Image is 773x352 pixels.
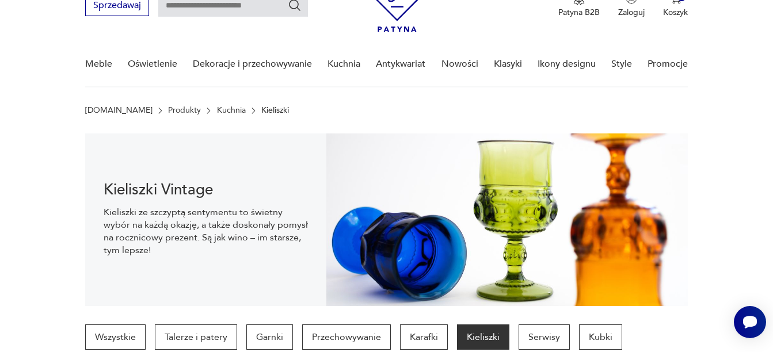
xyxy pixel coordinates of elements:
[302,324,391,350] a: Przechowywanie
[168,106,201,115] a: Produkty
[104,183,308,197] h1: Kieliszki Vintage
[579,324,622,350] a: Kubki
[85,42,112,86] a: Meble
[217,106,246,115] a: Kuchnia
[261,106,289,115] p: Kieliszki
[85,2,149,10] a: Sprzedawaj
[85,106,153,115] a: [DOMAIN_NAME]
[246,324,293,350] a: Garnki
[648,42,688,86] a: Promocje
[193,42,312,86] a: Dekoracje i przechowywanie
[128,42,177,86] a: Oświetlenie
[558,7,600,18] p: Patyna B2B
[400,324,448,350] a: Karafki
[326,133,688,306] img: bf90f398ea3643f2687ef1b1260d0e29.jpg
[618,7,645,18] p: Zaloguj
[538,42,596,86] a: Ikony designu
[328,42,360,86] a: Kuchnia
[376,42,425,86] a: Antykwariat
[104,206,308,257] p: Kieliszki ze szczyptą sentymentu to świetny wybór na każdą okazję, a także doskonały pomysł na ro...
[611,42,632,86] a: Style
[663,7,688,18] p: Koszyk
[457,324,509,350] a: Kieliszki
[155,324,237,350] a: Talerze i patery
[85,324,146,350] a: Wszystkie
[519,324,570,350] a: Serwisy
[494,42,522,86] a: Klasyki
[734,306,766,338] iframe: Smartsupp widget button
[441,42,478,86] a: Nowości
